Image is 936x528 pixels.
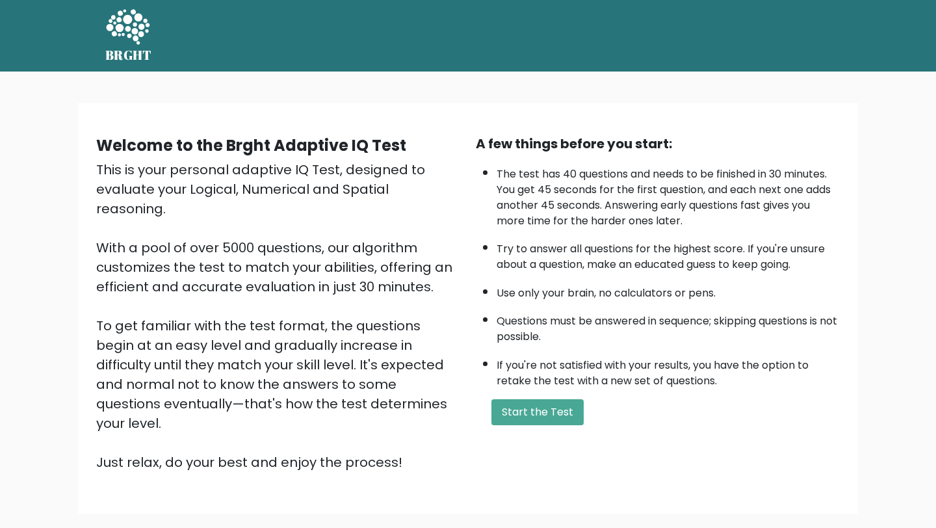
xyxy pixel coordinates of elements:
[497,351,840,389] li: If you're not satisfied with your results, you have the option to retake the test with a new set ...
[105,47,152,63] h5: BRGHT
[105,5,152,66] a: BRGHT
[491,399,584,425] button: Start the Test
[96,135,406,156] b: Welcome to the Brght Adaptive IQ Test
[497,160,840,229] li: The test has 40 questions and needs to be finished in 30 minutes. You get 45 seconds for the firs...
[497,235,840,272] li: Try to answer all questions for the highest score. If you're unsure about a question, make an edu...
[497,307,840,345] li: Questions must be answered in sequence; skipping questions is not possible.
[497,279,840,301] li: Use only your brain, no calculators or pens.
[476,134,840,153] div: A few things before you start:
[96,160,460,472] div: This is your personal adaptive IQ Test, designed to evaluate your Logical, Numerical and Spatial ...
